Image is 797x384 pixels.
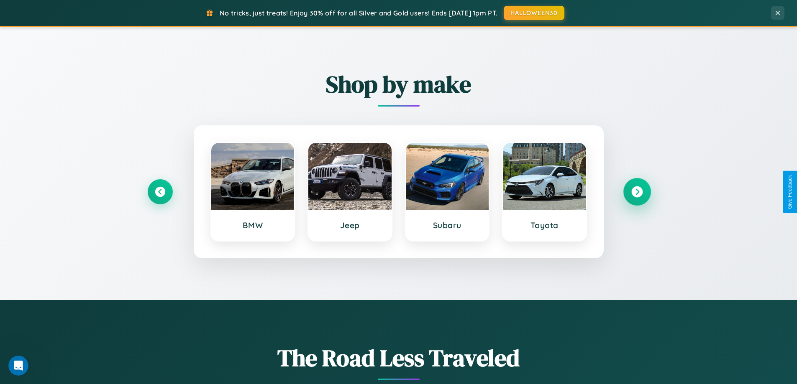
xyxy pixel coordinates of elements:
h3: Subaru [414,220,481,230]
h3: Toyota [511,220,578,230]
iframe: Intercom live chat [8,356,28,376]
span: No tricks, just treats! Enjoy 30% off for all Silver and Gold users! Ends [DATE] 1pm PT. [220,9,497,17]
h3: Jeep [317,220,383,230]
h1: The Road Less Traveled [148,342,650,374]
h3: BMW [220,220,286,230]
h2: Shop by make [148,68,650,100]
button: HALLOWEEN30 [504,6,564,20]
div: Give Feedback [787,175,793,209]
